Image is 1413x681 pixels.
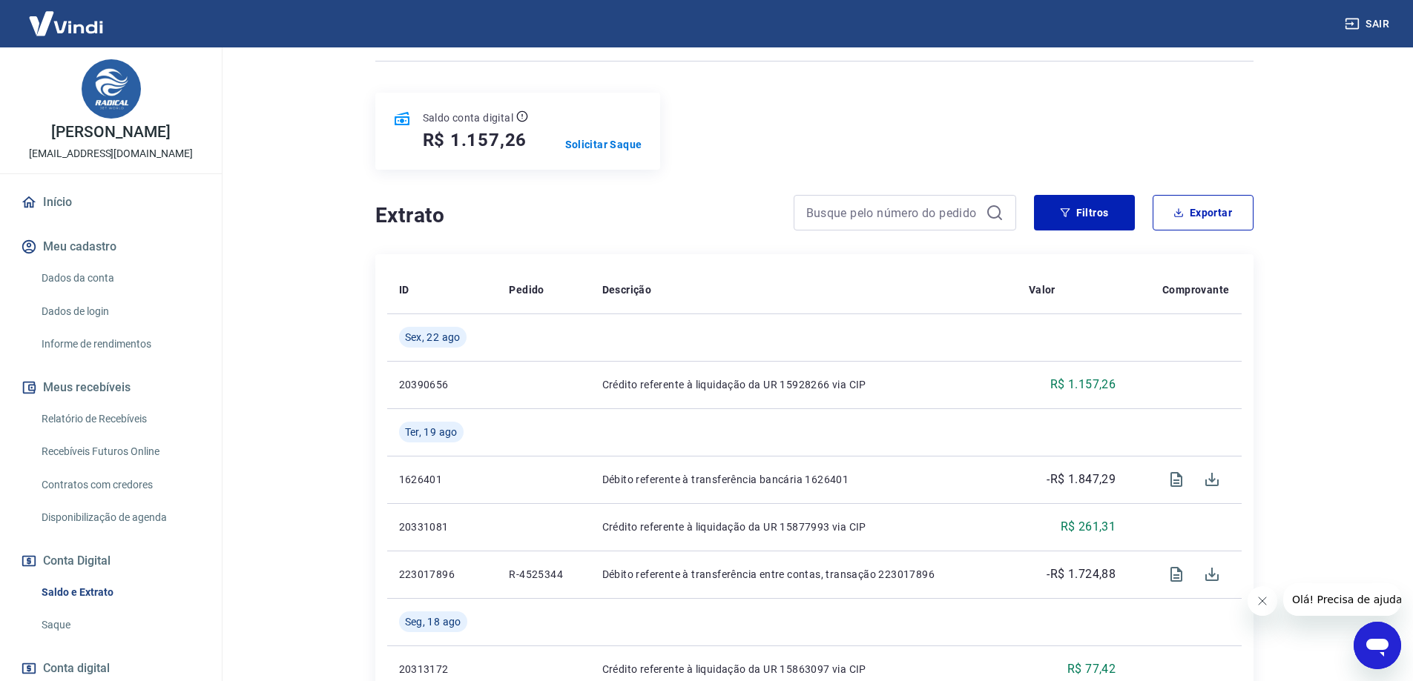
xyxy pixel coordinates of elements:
[399,472,486,487] p: 1626401
[1248,586,1277,616] iframe: Fechar mensagem
[602,472,1005,487] p: Débito referente à transferência bancária 1626401
[399,282,409,297] p: ID
[9,10,125,22] span: Olá! Precisa de ajuda?
[509,282,544,297] p: Pedido
[36,263,204,293] a: Dados da conta
[18,1,114,46] img: Vindi
[423,110,514,125] p: Saldo conta digital
[36,404,204,434] a: Relatório de Recebíveis
[1047,565,1116,583] p: -R$ 1.724,88
[1067,660,1116,678] p: R$ 77,42
[36,470,204,500] a: Contratos com credores
[43,658,110,679] span: Conta digital
[565,137,642,152] a: Solicitar Saque
[18,545,204,577] button: Conta Digital
[18,230,204,263] button: Meu cadastro
[36,502,204,533] a: Disponibilização de agenda
[1283,583,1401,616] iframe: Mensagem da empresa
[1047,471,1116,488] p: -R$ 1.847,29
[602,662,1005,677] p: Crédito referente à liquidação da UR 15863097 via CIP
[18,371,204,404] button: Meus recebíveis
[36,577,204,608] a: Saldo e Extrato
[602,377,1005,392] p: Crédito referente à liquidação da UR 15928266 via CIP
[405,330,461,345] span: Sex, 22 ago
[375,201,776,230] h4: Extrato
[1153,195,1254,230] button: Exportar
[36,610,204,640] a: Saque
[602,519,1005,534] p: Crédito referente à liquidação da UR 15877993 via CIP
[423,128,527,152] h5: R$ 1.157,26
[399,662,486,677] p: 20313172
[399,567,486,582] p: 223017896
[18,186,204,219] a: Início
[36,296,204,327] a: Dados de login
[405,614,461,629] span: Seg, 18 ago
[1354,622,1401,669] iframe: Botão para abrir a janela de mensagens
[399,377,486,392] p: 20390656
[82,59,141,119] img: 390d95a4-0b2f-43fe-8fa0-e43eda86bb40.jpeg
[1159,462,1194,497] span: Visualizar
[1342,10,1395,38] button: Sair
[1162,282,1229,297] p: Comprovante
[1061,518,1116,536] p: R$ 261,31
[399,519,486,534] p: 20331081
[51,124,170,140] p: [PERSON_NAME]
[1159,557,1194,592] span: Visualizar
[1194,462,1230,497] span: Download
[405,425,458,439] span: Ter, 19 ago
[602,282,652,297] p: Descrição
[36,436,204,467] a: Recebíveis Futuros Online
[1194,557,1230,592] span: Download
[1034,195,1135,230] button: Filtros
[806,202,980,224] input: Busque pelo número do pedido
[509,567,578,582] p: R-4525344
[1050,376,1116,393] p: R$ 1.157,26
[29,146,193,162] p: [EMAIL_ADDRESS][DOMAIN_NAME]
[602,567,1005,582] p: Débito referente à transferência entre contas, transação 223017896
[1029,282,1055,297] p: Valor
[36,329,204,359] a: Informe de rendimentos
